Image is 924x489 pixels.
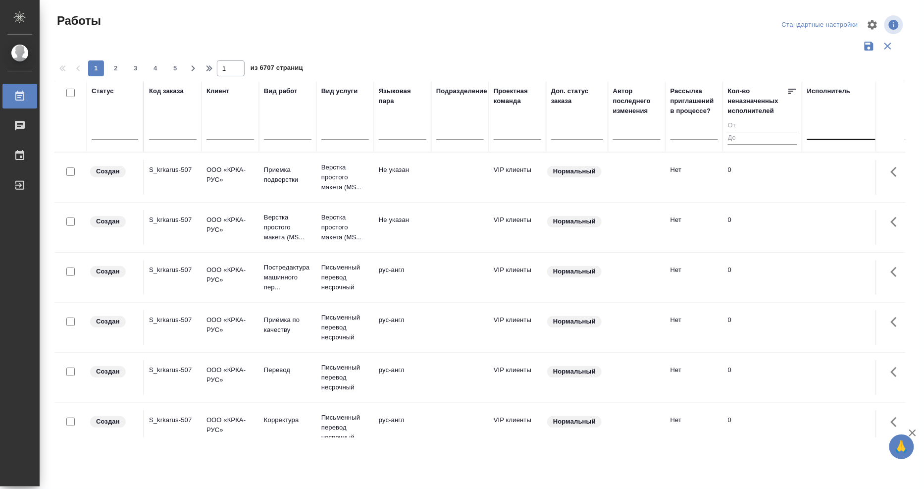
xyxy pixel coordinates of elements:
td: VIP клиенты [489,360,546,395]
td: Не указан [374,210,431,245]
p: Создан [96,166,120,176]
span: Посмотреть информацию [884,15,905,34]
p: Нормальный [553,417,596,427]
td: рус-англ [374,260,431,295]
p: ООО «КРКА-РУС» [206,415,254,435]
p: ООО «КРКА-РУС» [206,165,254,185]
p: Нормальный [553,267,596,276]
div: S_krkarus-507 [149,265,197,275]
p: Создан [96,367,120,377]
td: VIP клиенты [489,260,546,295]
div: Рассылка приглашений в процессе? [670,86,718,116]
p: Письменный перевод несрочный [321,363,369,392]
div: Клиент [206,86,229,96]
div: Заказ еще не согласован с клиентом, искать исполнителей рано [89,315,138,328]
td: VIP клиенты [489,160,546,195]
p: Приемка подверстки [264,165,311,185]
span: Настроить таблицу [861,13,884,37]
div: Заказ еще не согласован с клиентом, искать исполнителей рано [89,265,138,278]
div: Заказ еще не согласован с клиентом, искать исполнителей рано [89,365,138,379]
td: Нет [666,410,723,445]
div: Заказ еще не согласован с клиентом, искать исполнителей рано [89,215,138,228]
button: 4 [148,60,163,76]
p: Письменный перевод несрочный [321,263,369,292]
div: Вид услуги [321,86,358,96]
p: Перевод [264,365,311,375]
p: Создан [96,417,120,427]
p: Нормальный [553,367,596,377]
input: До [728,132,797,144]
span: 3 [128,63,144,73]
div: Код заказа [149,86,184,96]
span: из 6707 страниц [251,62,303,76]
button: 3 [128,60,144,76]
div: split button [779,17,861,33]
p: Нормальный [553,166,596,176]
p: Верстка простого макета (MS... [264,213,311,242]
div: S_krkarus-507 [149,165,197,175]
div: Вид работ [264,86,298,96]
div: Автор последнего изменения [613,86,661,116]
p: Письменный перевод несрочный [321,313,369,342]
div: Заказ еще не согласован с клиентом, искать исполнителей рано [89,165,138,178]
p: ООО «КРКА-РУС» [206,365,254,385]
td: Не указан [374,160,431,195]
p: ООО «КРКА-РУС» [206,315,254,335]
td: Нет [666,360,723,395]
div: Кол-во неназначенных исполнителей [728,86,787,116]
td: рус-англ [374,310,431,345]
button: Здесь прячутся важные кнопки [885,260,909,284]
p: Создан [96,217,120,226]
button: Здесь прячутся важные кнопки [885,360,909,384]
p: Нормальный [553,217,596,226]
td: рус-англ [374,360,431,395]
button: 🙏 [889,435,914,459]
p: ООО «КРКА-РУС» [206,215,254,235]
button: 2 [108,60,124,76]
div: Исполнитель [807,86,851,96]
div: Языковая пара [379,86,426,106]
button: Здесь прячутся важные кнопки [885,160,909,184]
td: Нет [666,160,723,195]
button: Здесь прячутся важные кнопки [885,410,909,434]
td: 0 [723,410,802,445]
div: Доп. статус заказа [551,86,603,106]
td: VIP клиенты [489,210,546,245]
p: Приёмка по качеству [264,315,311,335]
span: 🙏 [893,436,910,457]
span: 4 [148,63,163,73]
p: Верстка простого макета (MS... [321,213,369,242]
div: S_krkarus-507 [149,365,197,375]
div: Заказ еще не согласован с клиентом, искать исполнителей рано [89,415,138,429]
td: 0 [723,260,802,295]
td: VIP клиенты [489,410,546,445]
span: 5 [167,63,183,73]
td: 0 [723,360,802,395]
button: Сбросить фильтры [878,37,897,55]
p: Письменный перевод несрочный [321,413,369,442]
p: Создан [96,317,120,326]
button: Сохранить фильтры [860,37,878,55]
td: рус-англ [374,410,431,445]
p: Корректура [264,415,311,425]
div: Подразделение [436,86,487,96]
td: 0 [723,210,802,245]
div: Проектная команда [494,86,541,106]
button: Здесь прячутся важные кнопки [885,210,909,234]
input: От [728,120,797,132]
button: Здесь прячутся важные кнопки [885,310,909,334]
p: Создан [96,267,120,276]
p: Нормальный [553,317,596,326]
td: Нет [666,310,723,345]
td: VIP клиенты [489,310,546,345]
td: 0 [723,160,802,195]
td: Нет [666,210,723,245]
button: 5 [167,60,183,76]
span: 2 [108,63,124,73]
div: S_krkarus-507 [149,215,197,225]
td: Нет [666,260,723,295]
div: S_krkarus-507 [149,415,197,425]
p: Постредактура машинного пер... [264,263,311,292]
td: 0 [723,310,802,345]
span: Работы [54,13,101,29]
